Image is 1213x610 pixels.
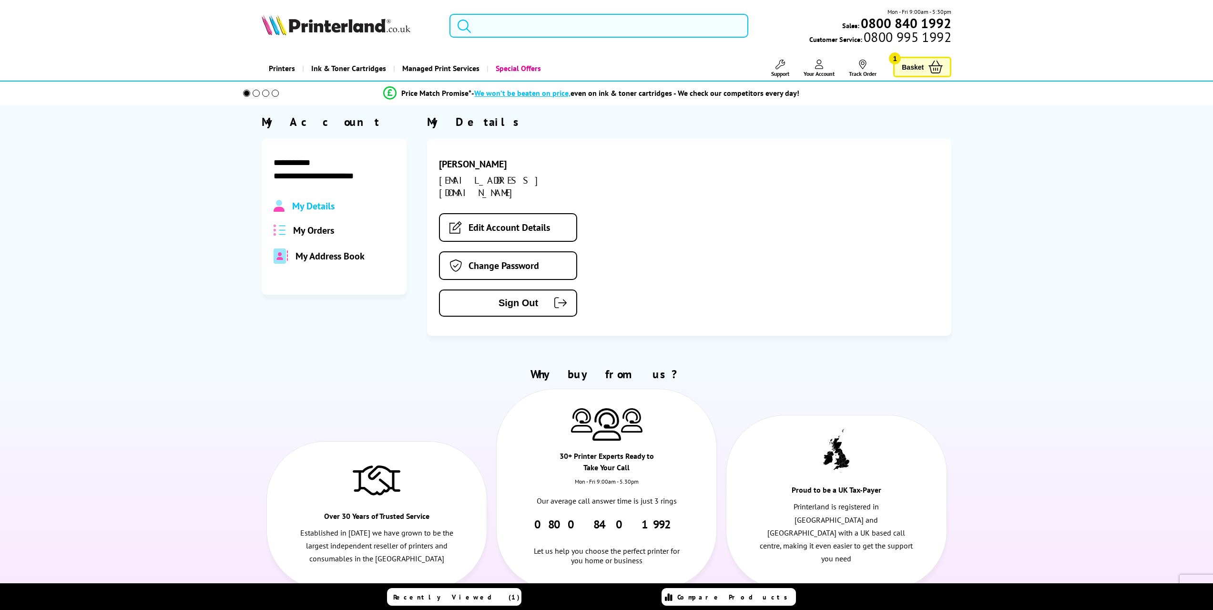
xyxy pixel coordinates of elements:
div: [PERSON_NAME] [439,158,604,170]
img: address-book-duotone-solid.svg [274,248,288,264]
b: 0800 840 1992 [861,14,951,32]
li: modal_Promise [230,85,953,102]
p: Our average call answer time is just 3 rings [530,495,683,507]
span: Ink & Toner Cartridges [311,56,386,81]
a: 0800 840 1992 [859,19,951,28]
span: We won’t be beaten on price, [474,88,571,98]
p: Established in [DATE] we have grown to be the largest independent reseller of printers and consum... [300,527,454,566]
a: Printers [262,56,302,81]
span: Support [771,70,789,77]
div: - even on ink & toner cartridges - We check our competitors every day! [471,88,799,98]
img: Trusted Service [353,461,400,499]
span: Compare Products [677,593,793,601]
a: Managed Print Services [393,56,487,81]
a: Support [771,60,789,77]
span: Customer Service: [809,32,951,44]
p: Printerland is registered in [GEOGRAPHIC_DATA] and [GEOGRAPHIC_DATA] with a UK based call centre,... [760,500,914,565]
img: Printerland Logo [262,14,410,35]
span: Sign Out [454,298,538,309]
span: My Orders [293,224,334,237]
div: Let us help you choose the perfect printer for you home or business [530,532,683,565]
a: Track Order [849,60,877,77]
img: Printer Experts [571,408,592,433]
h2: Why buy from us? [262,367,951,382]
span: 1 [889,52,901,64]
span: Sales: [842,21,859,30]
a: Special Offers [487,56,548,81]
span: My Address Book [296,250,365,262]
a: Ink & Toner Cartridges [302,56,393,81]
span: 0800 995 1992 [862,32,951,41]
button: Sign Out [439,289,577,317]
div: Over 30 Years of Trusted Service [322,510,432,527]
span: Price Match Promise* [401,88,471,98]
span: My Details [292,200,335,212]
div: 30+ Printer Experts Ready to Take Your Call [551,450,662,478]
span: Recently Viewed (1) [393,593,520,601]
img: all-order.svg [274,225,286,236]
a: Recently Viewed (1) [387,588,521,606]
a: Basket 1 [893,57,951,77]
a: Edit Account Details [439,213,577,242]
span: Mon - Fri 9:00am - 5:30pm [887,7,951,16]
div: My Details [427,114,951,129]
span: Your Account [804,70,835,77]
div: Mon - Fri 9:00am - 5.30pm [497,478,716,495]
a: Change Password [439,251,577,280]
div: Proud to be a UK Tax-Payer [782,484,892,500]
span: Basket [902,61,924,73]
div: [EMAIL_ADDRESS][DOMAIN_NAME] [439,174,604,199]
img: UK tax payer [823,429,849,473]
div: My Account [262,114,407,129]
img: Printer Experts [592,408,621,441]
img: Profile.svg [274,200,285,212]
a: Compare Products [662,588,796,606]
a: 0800 840 1992 [534,517,679,532]
img: Printer Experts [621,408,642,433]
a: Your Account [804,60,835,77]
a: Printerland Logo [262,14,438,37]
